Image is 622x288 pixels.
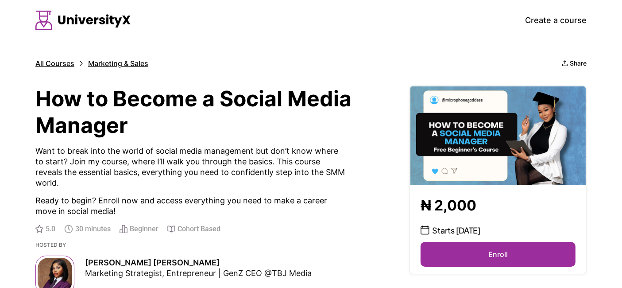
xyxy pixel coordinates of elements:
span: Marketing Strategist, Entrepreneur | GenZ CEO @TBJ Media [85,269,312,278]
p: Marketing & Sales [88,59,148,68]
span: 5.0 [46,224,55,234]
span: 30 minutes [75,224,111,234]
p: [PERSON_NAME] [PERSON_NAME] [85,257,312,268]
button: Enroll [421,242,576,267]
p: Hosted by [35,241,403,249]
span: Beginner [130,224,158,234]
p: Starts [DATE] [432,224,480,237]
p: Want to break into the world of social media management but don’t know where to start? Join my co... [35,146,348,188]
p: Share [570,59,587,68]
img: Logo [35,11,131,30]
p: Create a course [525,14,587,27]
p: How to Become a Social Media Manager [35,86,403,139]
span: Cohort Based [178,224,220,234]
button: Share [562,59,587,68]
p: Ready to begin? Enroll now and access everything you need to make a career move in social media! [35,195,348,217]
p: ₦ 2,000 [421,192,576,219]
p: All Courses [35,59,74,68]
